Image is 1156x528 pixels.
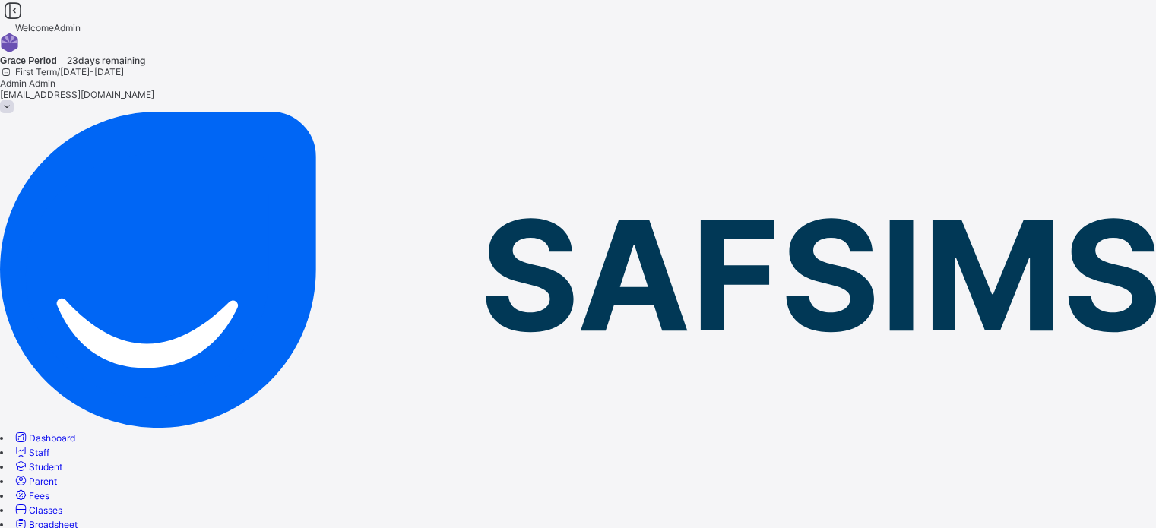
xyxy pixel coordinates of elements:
[15,22,81,33] span: Welcome Admin
[13,504,62,516] a: Classes
[29,461,62,473] span: Student
[13,490,49,501] a: Fees
[29,490,49,501] span: Fees
[13,447,49,458] a: Staff
[29,504,62,516] span: Classes
[67,55,145,66] span: 23 days remaining
[29,476,57,487] span: Parent
[29,432,75,444] span: Dashboard
[13,461,62,473] a: Student
[13,476,57,487] a: Parent
[29,447,49,458] span: Staff
[13,432,75,444] a: Dashboard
